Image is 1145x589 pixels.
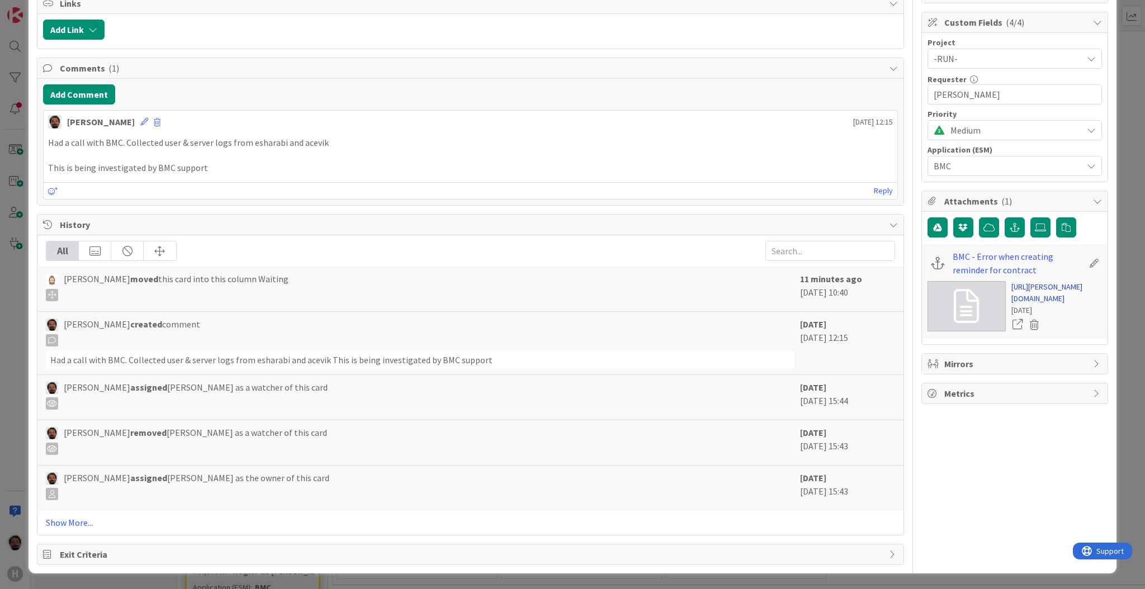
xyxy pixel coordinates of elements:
[64,381,328,410] span: [PERSON_NAME] [PERSON_NAME] as a watcher of this card
[944,16,1087,29] span: Custom Fields
[60,218,883,231] span: History
[60,61,883,75] span: Comments
[60,548,883,561] span: Exit Criteria
[46,241,79,260] div: All
[944,387,1087,400] span: Metrics
[934,158,1077,174] span: BMC
[950,122,1077,138] span: Medium
[130,382,167,393] b: assigned
[928,74,967,84] label: Requester
[1001,196,1012,207] span: ( 1 )
[1011,317,1024,332] a: Open
[46,516,895,529] a: Show More...
[46,472,58,484] img: AC
[928,39,1102,46] div: Project
[928,146,1102,154] div: Application (ESM)
[800,427,826,438] b: [DATE]
[46,319,58,331] img: AC
[765,241,895,261] input: Search...
[800,273,862,284] b: 11 minutes ago
[800,272,895,306] div: [DATE] 10:40
[64,471,329,500] span: [PERSON_NAME] [PERSON_NAME] as the owner of this card
[46,273,58,286] img: Rv
[800,319,826,330] b: [DATE]
[1011,305,1102,316] div: [DATE]
[1011,281,1102,305] a: [URL][PERSON_NAME][DOMAIN_NAME]
[928,110,1102,118] div: Priority
[800,381,895,414] div: [DATE] 15:44
[800,472,826,483] b: [DATE]
[130,472,167,483] b: assigned
[48,136,893,149] p: Had a call with BMC. Collected user & server logs from esharabi and acevik
[944,357,1087,370] span: Mirrors
[46,382,58,394] img: AC
[43,20,105,40] button: Add Link
[23,2,51,15] span: Support
[800,426,895,459] div: [DATE] 15:43
[64,426,327,455] span: [PERSON_NAME] [PERSON_NAME] as a watcher of this card
[67,115,135,129] div: [PERSON_NAME]
[48,115,61,129] img: AC
[800,317,895,369] div: [DATE] 12:15
[130,427,167,438] b: removed
[43,84,115,104] button: Add Comment
[64,272,288,301] span: [PERSON_NAME] this card into this column Waiting
[108,63,119,74] span: ( 1 )
[130,273,158,284] b: moved
[48,161,893,174] p: This is being investigated by BMC support
[800,382,826,393] b: [DATE]
[130,319,162,330] b: created
[46,351,794,369] div: Had a call with BMC. Collected user & server logs from esharabi and acevik This is being investig...
[853,116,893,128] span: [DATE] 12:15
[46,427,58,439] img: AC
[874,184,893,198] a: Reply
[934,51,1077,66] span: -RUN-
[944,194,1087,208] span: Attachments
[800,471,895,505] div: [DATE] 15:43
[1006,17,1024,28] span: ( 4/4 )
[953,250,1083,277] a: BMC - Error when creating reminder for contract
[64,317,200,346] span: [PERSON_NAME] comment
